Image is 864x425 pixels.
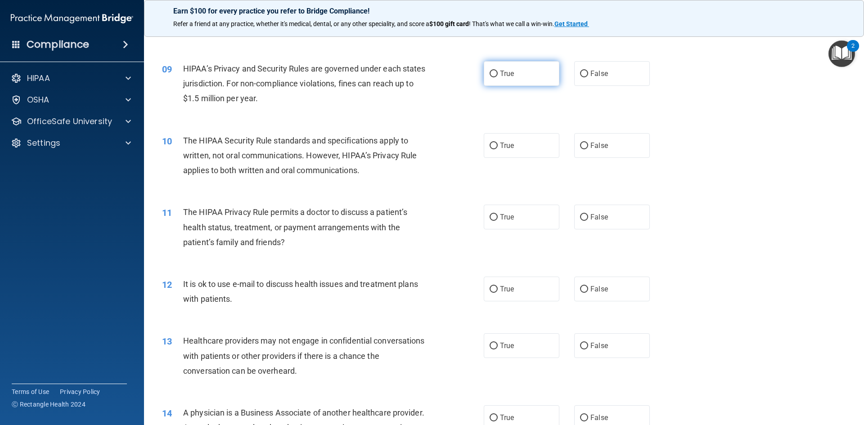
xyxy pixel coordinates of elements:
span: True [500,213,514,221]
span: 14 [162,408,172,419]
span: True [500,141,514,150]
a: Privacy Policy [60,387,100,396]
input: False [580,71,588,77]
span: True [500,285,514,293]
input: False [580,343,588,349]
span: 12 [162,279,172,290]
span: True [500,341,514,350]
input: False [580,286,588,293]
span: 10 [162,136,172,147]
div: 2 [851,46,855,58]
span: 09 [162,64,172,75]
input: True [490,214,498,221]
a: OfficeSafe University [11,116,131,127]
p: Earn $100 for every practice you refer to Bridge Compliance! [173,7,835,15]
span: The HIPAA Security Rule standards and specifications apply to written, not oral communications. H... [183,136,417,175]
span: It is ok to use e-mail to discuss health issues and treatment plans with patients. [183,279,418,304]
span: False [590,69,608,78]
p: HIPAA [27,73,50,84]
span: False [590,141,608,150]
input: True [490,415,498,421]
a: Terms of Use [12,387,49,396]
span: Healthcare providers may not engage in confidential conversations with patients or other provider... [183,336,425,375]
input: True [490,286,498,293]
span: 13 [162,336,172,347]
a: Get Started [554,20,589,27]
strong: Get Started [554,20,588,27]
span: True [500,69,514,78]
p: OSHA [27,94,49,105]
span: ! That's what we call a win-win. [469,20,554,27]
span: Ⓒ Rectangle Health 2024 [12,400,85,409]
span: 11 [162,207,172,218]
input: True [490,143,498,149]
span: True [500,413,514,422]
span: The HIPAA Privacy Rule permits a doctor to discuss a patient’s health status, treatment, or payme... [183,207,407,246]
p: Settings [27,138,60,148]
a: HIPAA [11,73,131,84]
input: True [490,343,498,349]
span: False [590,213,608,221]
span: False [590,341,608,350]
span: HIPAA’s Privacy and Security Rules are governed under each states jurisdiction. For non-complianc... [183,64,426,103]
button: Open Resource Center, 2 new notifications [828,40,855,67]
a: Settings [11,138,131,148]
input: False [580,143,588,149]
strong: $100 gift card [429,20,469,27]
span: False [590,413,608,422]
a: OSHA [11,94,131,105]
input: False [580,214,588,221]
h4: Compliance [27,38,89,51]
input: True [490,71,498,77]
span: Refer a friend at any practice, whether it's medical, dental, or any other speciality, and score a [173,20,429,27]
span: False [590,285,608,293]
p: OfficeSafe University [27,116,112,127]
img: PMB logo [11,9,133,27]
input: False [580,415,588,421]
